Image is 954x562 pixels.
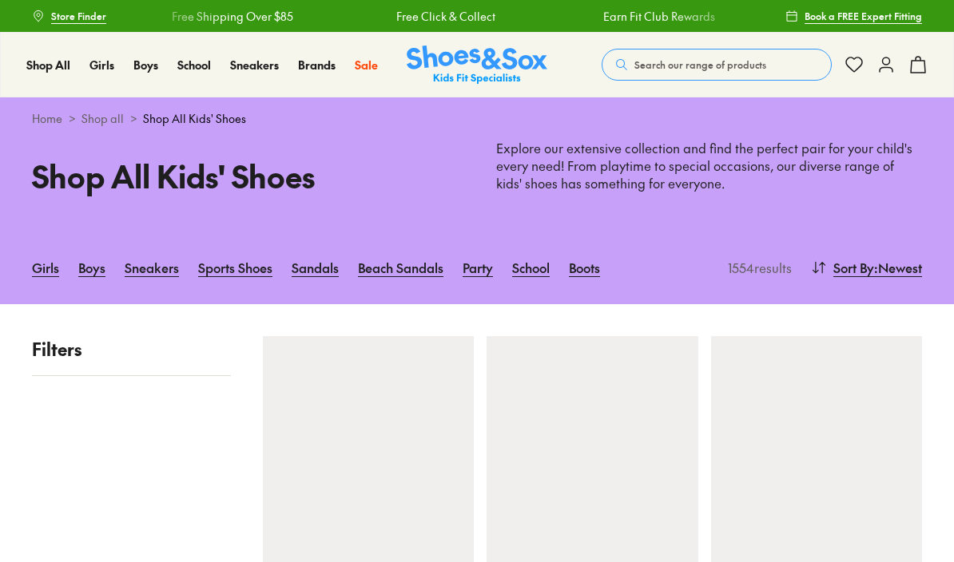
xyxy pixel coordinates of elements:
[721,258,792,277] p: 1554 results
[292,250,339,285] a: Sandals
[407,46,547,85] a: Shoes & Sox
[198,250,272,285] a: Sports Shoes
[133,57,158,73] a: Boys
[32,110,922,127] div: > >
[396,8,495,25] a: Free Click & Collect
[177,57,211,73] a: School
[89,57,114,73] a: Girls
[32,110,62,127] a: Home
[407,46,547,85] img: SNS_Logo_Responsive.svg
[805,9,922,23] span: Book a FREE Expert Fitting
[833,258,874,277] span: Sort By
[512,250,550,285] a: School
[634,57,766,72] span: Search our range of products
[32,2,106,30] a: Store Finder
[569,250,600,285] a: Boots
[811,250,922,285] button: Sort By:Newest
[32,153,458,199] h1: Shop All Kids' Shoes
[298,57,336,73] a: Brands
[602,49,832,81] button: Search our range of products
[78,250,105,285] a: Boys
[603,8,715,25] a: Earn Fit Club Rewards
[874,258,922,277] span: : Newest
[785,2,922,30] a: Book a FREE Expert Fitting
[172,8,293,25] a: Free Shipping Over $85
[51,9,106,23] span: Store Finder
[32,250,59,285] a: Girls
[358,250,443,285] a: Beach Sandals
[463,250,493,285] a: Party
[355,57,378,73] a: Sale
[32,336,231,362] p: Filters
[496,140,922,192] p: Explore our extensive collection and find the perfect pair for your child's every need! From play...
[143,110,246,127] span: Shop All Kids' Shoes
[26,57,70,73] a: Shop All
[230,57,279,73] a: Sneakers
[81,110,124,127] a: Shop all
[125,250,179,285] a: Sneakers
